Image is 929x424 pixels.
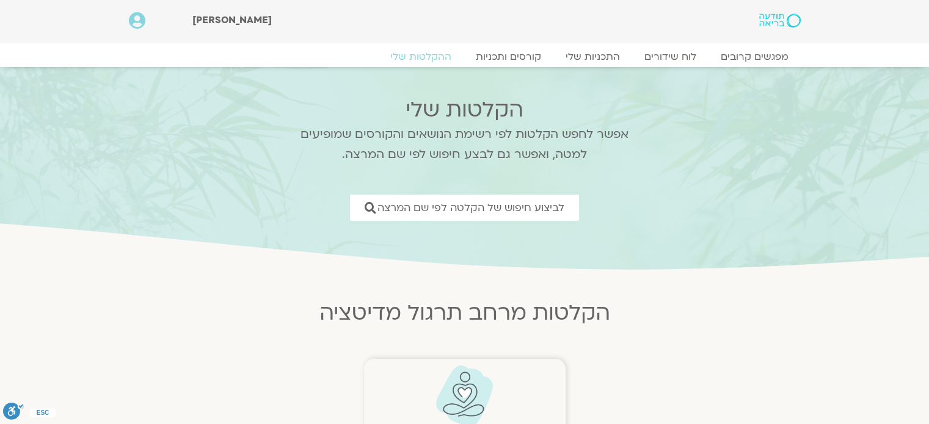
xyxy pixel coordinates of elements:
span: לביצוע חיפוש של הקלטה לפי שם המרצה [377,202,564,214]
h2: הקלטות מרחב תרגול מדיטציה [117,301,813,325]
p: אפשר לחפש הקלטות לפי רשימת הנושאים והקורסים שמופיעים למטה, ואפשר גם לבצע חיפוש לפי שם המרצה. [285,124,645,165]
a: ההקלטות שלי [378,51,464,63]
nav: Menu [129,51,801,63]
span: [PERSON_NAME] [192,13,272,27]
a: התכניות שלי [553,51,632,63]
h2: הקלטות שלי [285,98,645,122]
a: לביצוע חיפוש של הקלטה לפי שם המרצה [350,195,579,221]
a: קורסים ותכניות [464,51,553,63]
a: לוח שידורים [632,51,709,63]
a: מפגשים קרובים [709,51,801,63]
